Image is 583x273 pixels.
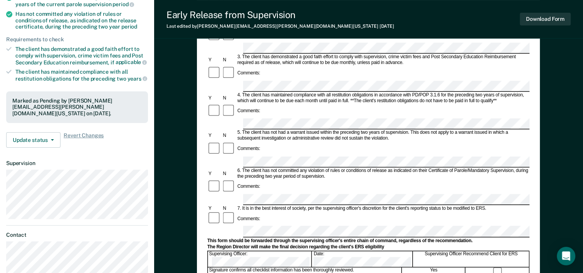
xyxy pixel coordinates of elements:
[236,206,529,211] div: 7. It is in the best interest of society, per the supervising officer's discretion for the client...
[236,168,529,179] div: 6. The client has not committed any violation of rules or conditions of release as indicated on t...
[222,171,236,177] div: N
[313,251,413,267] div: Date:
[6,132,60,148] button: Update status
[222,57,236,63] div: N
[222,206,236,211] div: N
[207,171,222,177] div: Y
[380,24,394,29] span: [DATE]
[207,238,529,244] div: This form should be forwarded through the supervising officer's entire chain of command, regardle...
[207,244,529,250] div: The Region Director will make the final decision regarding the client's ERS eligibility
[207,206,222,211] div: Y
[222,133,236,139] div: N
[557,247,575,265] div: Open Intercom Messenger
[236,130,529,142] div: 5. The client has not had a warrant issued within the preceding two years of supervision. This do...
[207,133,222,139] div: Y
[121,24,137,30] span: period
[207,57,222,63] div: Y
[222,95,236,101] div: N
[6,160,148,167] dt: Supervision
[15,69,148,82] div: The client has maintained compliance with all restitution obligations for the preceding two
[6,36,148,43] div: Requirements to check
[12,98,142,117] div: Marked as Pending by [PERSON_NAME][EMAIL_ADDRESS][PERSON_NAME][DOMAIN_NAME][US_STATE] on [DATE].
[413,251,529,267] div: Supervising Officer Recommend Client for ERS
[236,108,261,114] div: Comments:
[128,76,147,82] span: years
[236,54,529,66] div: 3. The client has demonstrated a good faith effort to comply with supervision, crime victim fees ...
[236,70,261,76] div: Comments:
[236,146,261,152] div: Comments:
[15,46,148,66] div: The client has demonstrated a good faith effort to comply with supervision, crime victim fees and...
[15,11,148,30] div: Has not committed any violation of rules or conditions of release, as indicated on the release ce...
[236,92,529,104] div: 4. The client has maintained compliance with all restitution obligations in accordance with PD/PO...
[207,95,222,101] div: Y
[6,232,148,238] dt: Contact
[236,184,261,190] div: Comments:
[208,251,312,267] div: Supervising Officer:
[116,59,147,65] span: applicable
[166,24,394,29] div: Last edited by [PERSON_NAME][EMAIL_ADDRESS][PERSON_NAME][DOMAIN_NAME][US_STATE]
[166,9,394,20] div: Early Release from Supervision
[113,1,134,7] span: period
[236,216,261,222] div: Comments:
[64,132,104,148] span: Revert Changes
[520,13,571,25] button: Download Form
